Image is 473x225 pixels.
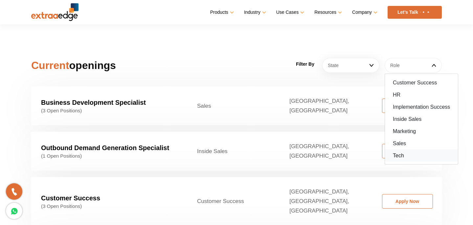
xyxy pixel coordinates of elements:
strong: Customer Success [41,194,100,202]
a: Apply Now [382,194,433,209]
span: (3 Open Positions) [41,203,177,209]
span: Current [31,59,69,71]
a: Customer Success [385,77,458,89]
a: Products [210,8,233,17]
a: Apply Now [382,99,433,113]
a: HR [385,89,458,101]
a: Marketing [385,125,458,137]
a: Tech [385,149,458,162]
label: Filter By [296,59,314,69]
strong: Business Development Specialist [41,99,146,106]
a: Industry [244,8,265,17]
a: Use Cases [276,8,303,17]
a: Resources [314,8,341,17]
a: Sales [385,137,458,149]
a: Role [385,58,442,73]
h2: openings [31,57,162,73]
a: Let’s Talk [388,6,442,19]
span: (1 Open Positions) [41,153,177,159]
a: Implementation Success [385,101,458,113]
td: Inside Sales [187,132,280,170]
a: Company [352,8,376,17]
a: Inside Sales [385,113,458,125]
strong: Outbound Demand Generation Specialist [41,144,169,151]
td: [GEOGRAPHIC_DATA], [GEOGRAPHIC_DATA] [280,86,372,125]
a: Apply Now [382,144,433,158]
td: Sales [187,86,280,125]
a: State [322,58,379,73]
span: (3 Open Positions) [41,108,177,114]
td: [GEOGRAPHIC_DATA], [GEOGRAPHIC_DATA] [280,132,372,170]
div: Role [385,74,458,165]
